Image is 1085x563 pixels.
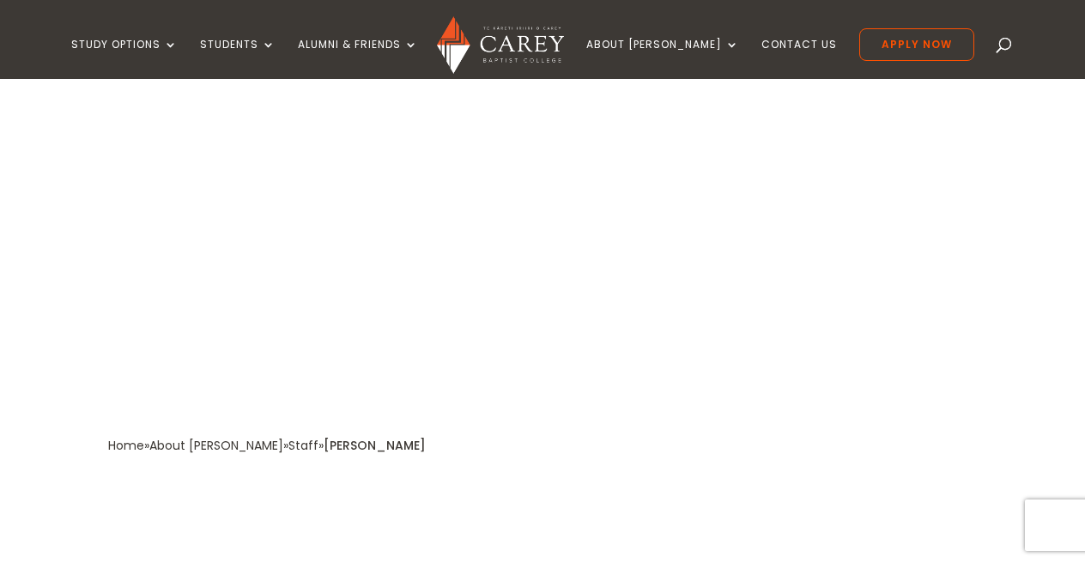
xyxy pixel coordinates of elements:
[761,39,837,79] a: Contact Us
[298,39,418,79] a: Alumni & Friends
[200,39,276,79] a: Students
[108,434,324,457] div: » » »
[149,437,283,454] a: About [PERSON_NAME]
[108,437,144,454] a: Home
[859,28,974,61] a: Apply Now
[324,434,426,457] div: [PERSON_NAME]
[586,39,739,79] a: About [PERSON_NAME]
[288,437,318,454] a: Staff
[71,39,178,79] a: Study Options
[437,16,563,74] img: Carey Baptist College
